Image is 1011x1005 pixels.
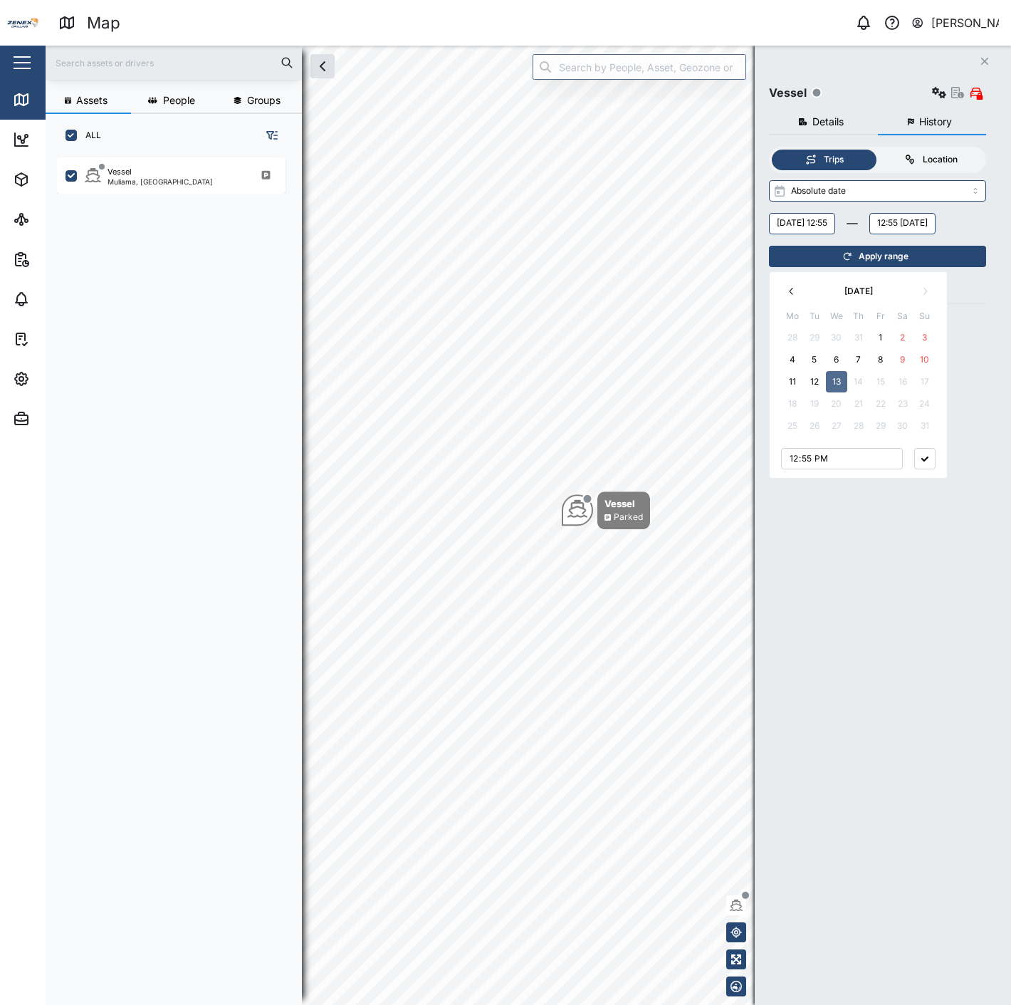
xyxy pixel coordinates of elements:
[57,152,301,994] div: grid
[804,415,825,437] button: 26 August 2025
[37,172,81,187] div: Assets
[804,371,825,392] button: 12 August 2025
[54,52,293,73] input: Search assets or drivers
[870,415,891,437] button: 29 August 2025
[892,393,913,415] button: 23 August 2025
[37,331,76,347] div: Tasks
[847,309,869,327] th: Th
[37,371,88,387] div: Settings
[769,246,986,267] button: Apply range
[782,415,803,437] button: 25 August 2025
[803,309,825,327] th: Tu
[914,371,936,392] button: 17 August 2025
[37,251,85,267] div: Reports
[163,95,195,105] span: People
[870,349,891,370] button: 8 August 2025
[914,415,936,437] button: 31 August 2025
[782,327,803,348] button: 28 July 2025
[826,393,847,415] button: 20 August 2025
[804,327,825,348] button: 29 July 2025
[37,132,101,147] div: Dashboard
[614,511,643,524] div: Parked
[782,349,803,370] button: 4 August 2025
[804,393,825,415] button: 19 August 2025
[892,327,913,348] button: 2 August 2025
[108,178,213,185] div: Muliama, [GEOGRAPHIC_DATA]
[604,496,643,511] div: Vessel
[87,11,120,36] div: Map
[826,415,847,437] button: 27 August 2025
[892,415,913,437] button: 30 August 2025
[848,415,869,437] button: 28 August 2025
[37,411,79,427] div: Admin
[919,117,952,127] span: History
[913,309,936,327] th: Su
[848,327,869,348] button: 31 July 2025
[46,46,1011,1005] canvas: Map
[891,309,913,327] th: Sa
[802,281,914,302] button: [DATE]
[108,166,132,178] div: Vessel
[76,95,108,105] span: Assets
[923,153,958,167] div: Location
[825,309,847,327] th: We
[769,180,986,202] input: Select range
[782,393,803,415] button: 18 August 2025
[869,213,936,234] button: 12:55 Wednesday, 13 August
[870,327,891,348] button: 1 August 2025
[7,7,38,38] img: Main Logo
[826,327,847,348] button: 30 July 2025
[869,309,891,327] th: Fr
[824,153,844,167] div: Trips
[782,371,803,392] button: 11 August 2025
[892,371,913,392] button: 16 August 2025
[37,92,69,108] div: Map
[247,95,281,105] span: Groups
[812,117,844,127] span: Details
[870,393,891,415] button: 22 August 2025
[769,271,948,479] div: 12:55 Wednesday, 13 August
[914,349,936,370] button: 10 August 2025
[37,212,71,227] div: Sites
[804,349,825,370] button: 5 August 2025
[781,309,803,327] th: Mo
[914,327,936,348] button: 3 August 2025
[77,130,101,141] label: ALL
[826,371,847,392] button: 13 August 2025
[848,371,869,392] button: 14 August 2025
[911,13,1000,33] button: [PERSON_NAME]
[769,213,835,234] button: Monday, 04 August 12:55
[848,349,869,370] button: 7 August 2025
[848,393,869,415] button: 21 August 2025
[870,371,891,392] button: 15 August 2025
[931,14,1000,32] div: [PERSON_NAME]
[562,491,650,529] div: Map marker
[37,291,81,307] div: Alarms
[914,393,936,415] button: 24 August 2025
[533,54,746,80] input: Search by People, Asset, Geozone or Place
[769,84,807,102] div: Vessel
[859,246,908,266] span: Apply range
[826,349,847,370] button: 6 August 2025
[892,349,913,370] button: 9 August 2025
